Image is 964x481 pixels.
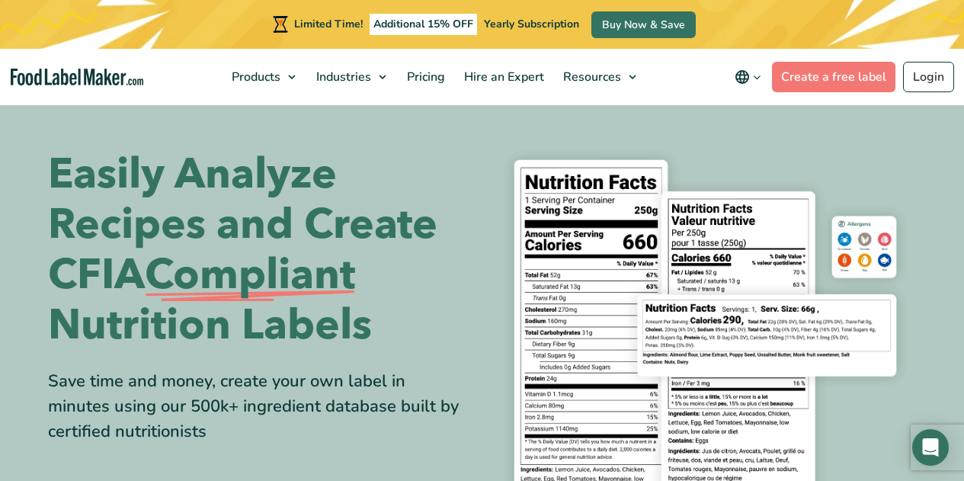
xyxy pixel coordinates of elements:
[460,69,546,85] span: Hire an Expert
[145,250,355,300] span: Compliant
[223,49,303,105] a: Products
[48,149,471,351] h1: Easily Analyze Recipes and Create CFIA Nutrition Labels
[402,69,447,85] span: Pricing
[554,49,644,105] a: Resources
[591,11,696,38] a: Buy Now & Save
[227,69,282,85] span: Products
[312,69,373,85] span: Industries
[307,49,394,105] a: Industries
[370,14,477,35] span: Additional 15% OFF
[484,17,579,31] span: Yearly Subscription
[903,62,954,92] a: Login
[294,17,363,31] span: Limited Time!
[559,69,623,85] span: Resources
[455,49,550,105] a: Hire an Expert
[48,369,471,444] div: Save time and money, create your own label in minutes using our 500k+ ingredient database built b...
[912,429,949,466] div: Open Intercom Messenger
[772,62,895,92] a: Create a free label
[398,49,451,105] a: Pricing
